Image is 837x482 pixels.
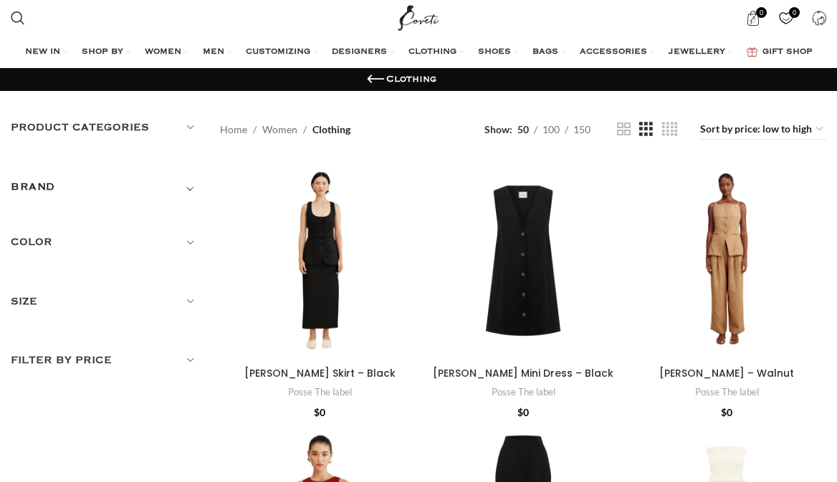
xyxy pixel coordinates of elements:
a: 50 [512,122,534,138]
a: Go back [365,69,386,90]
div: Main navigation [4,38,833,67]
span: NEW IN [25,47,60,58]
a: Search [4,4,32,32]
a: NEW IN [25,38,67,67]
nav: Breadcrumb [220,122,350,138]
span: ACCESSORIES [580,47,647,58]
a: BAGS [532,38,565,67]
span: DESIGNERS [332,47,387,58]
span: 150 [573,123,590,135]
a: [PERSON_NAME] Skirt – Black [244,366,396,380]
span: MEN [203,47,224,58]
a: [PERSON_NAME] Mini Dress – Black [433,366,613,380]
a: CLOTHING [408,38,464,67]
div: Toggle filter [11,178,199,204]
a: Site logo [395,11,443,23]
a: Women [262,122,297,138]
span: BAGS [532,47,558,58]
a: [PERSON_NAME] – Walnut [659,366,794,380]
a: 0 [771,4,800,32]
h5: Filter by price [11,352,199,368]
span: SHOP BY [82,47,123,58]
a: Nancy Mini Dress – Black [424,161,623,360]
span: SHOES [478,47,511,58]
span: WOMEN [145,47,181,58]
img: GiftBag [747,47,757,57]
bdi: 0 [517,406,529,418]
span: GIFT SHOP [762,47,813,58]
a: 100 [537,122,565,138]
span: 50 [517,123,529,135]
a: Grid view 2 [617,120,631,138]
h5: Size [11,294,199,309]
bdi: 0 [721,406,732,418]
a: 0 [738,4,767,32]
span: CLOTHING [408,47,456,58]
span: JEWELLERY [669,47,725,58]
span: 0 [789,7,800,18]
a: Grid view 4 [662,120,677,138]
span: Clothing [312,122,350,138]
a: WOMEN [145,38,188,67]
a: Posse The label [288,385,352,399]
a: GIFT SHOP [747,38,813,67]
a: Posse The label [695,385,759,399]
a: MEN [203,38,231,67]
a: SHOP BY [82,38,130,67]
span: 0 [756,7,767,18]
span: $ [721,406,727,418]
a: Posse The label [492,385,555,399]
span: $ [314,406,320,418]
select: Shop order [699,120,826,140]
a: ACCESSORIES [580,38,654,67]
span: $ [517,406,523,418]
a: Nancy Pencil Skirt – Black [220,161,419,360]
h1: Clothing [386,73,436,86]
div: My Wishlist [771,4,800,32]
h5: Color [11,234,199,250]
span: CUSTOMIZING [246,47,310,58]
a: DESIGNERS [332,38,394,67]
span: Show [484,122,512,138]
span: 100 [542,123,560,135]
a: SHOES [478,38,518,67]
h5: Product categories [11,120,199,135]
a: JEWELLERY [669,38,732,67]
a: CUSTOMIZING [246,38,317,67]
a: Grid view 3 [639,120,653,138]
a: Nancy Trouser – Walnut [627,161,826,360]
a: Home [220,122,247,138]
h5: BRAND [11,179,55,195]
a: 150 [568,122,596,138]
bdi: 0 [314,406,325,418]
